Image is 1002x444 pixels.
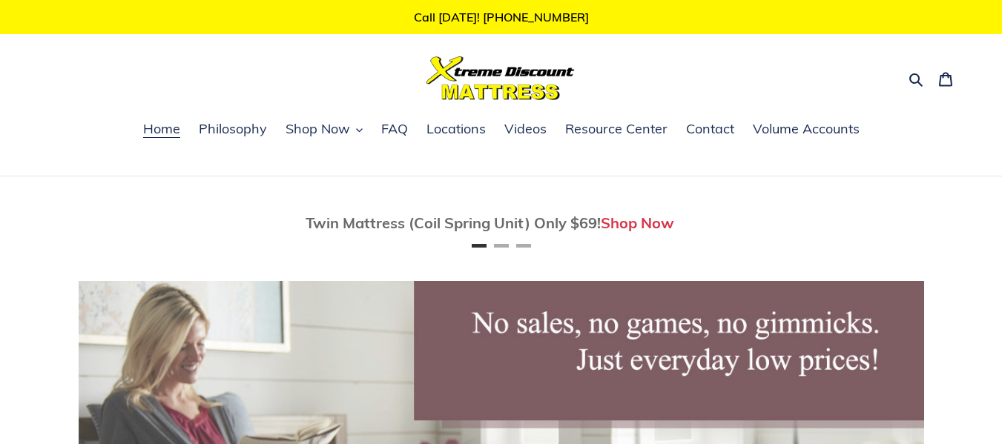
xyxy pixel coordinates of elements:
[278,119,370,141] button: Shop Now
[565,120,668,138] span: Resource Center
[601,213,674,232] a: Shop Now
[494,244,509,248] button: Page 2
[753,120,860,138] span: Volume Accounts
[199,120,267,138] span: Philosophy
[286,120,350,138] span: Shop Now
[504,120,547,138] span: Videos
[497,119,554,141] a: Videos
[136,119,188,141] a: Home
[374,119,415,141] a: FAQ
[419,119,493,141] a: Locations
[143,120,180,138] span: Home
[686,120,734,138] span: Contact
[426,120,486,138] span: Locations
[306,213,601,232] span: Twin Mattress (Coil Spring Unit) Only $69!
[191,119,274,141] a: Philosophy
[679,119,742,141] a: Contact
[426,56,575,100] img: Xtreme Discount Mattress
[558,119,675,141] a: Resource Center
[516,244,531,248] button: Page 3
[472,244,487,248] button: Page 1
[745,119,867,141] a: Volume Accounts
[381,120,408,138] span: FAQ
